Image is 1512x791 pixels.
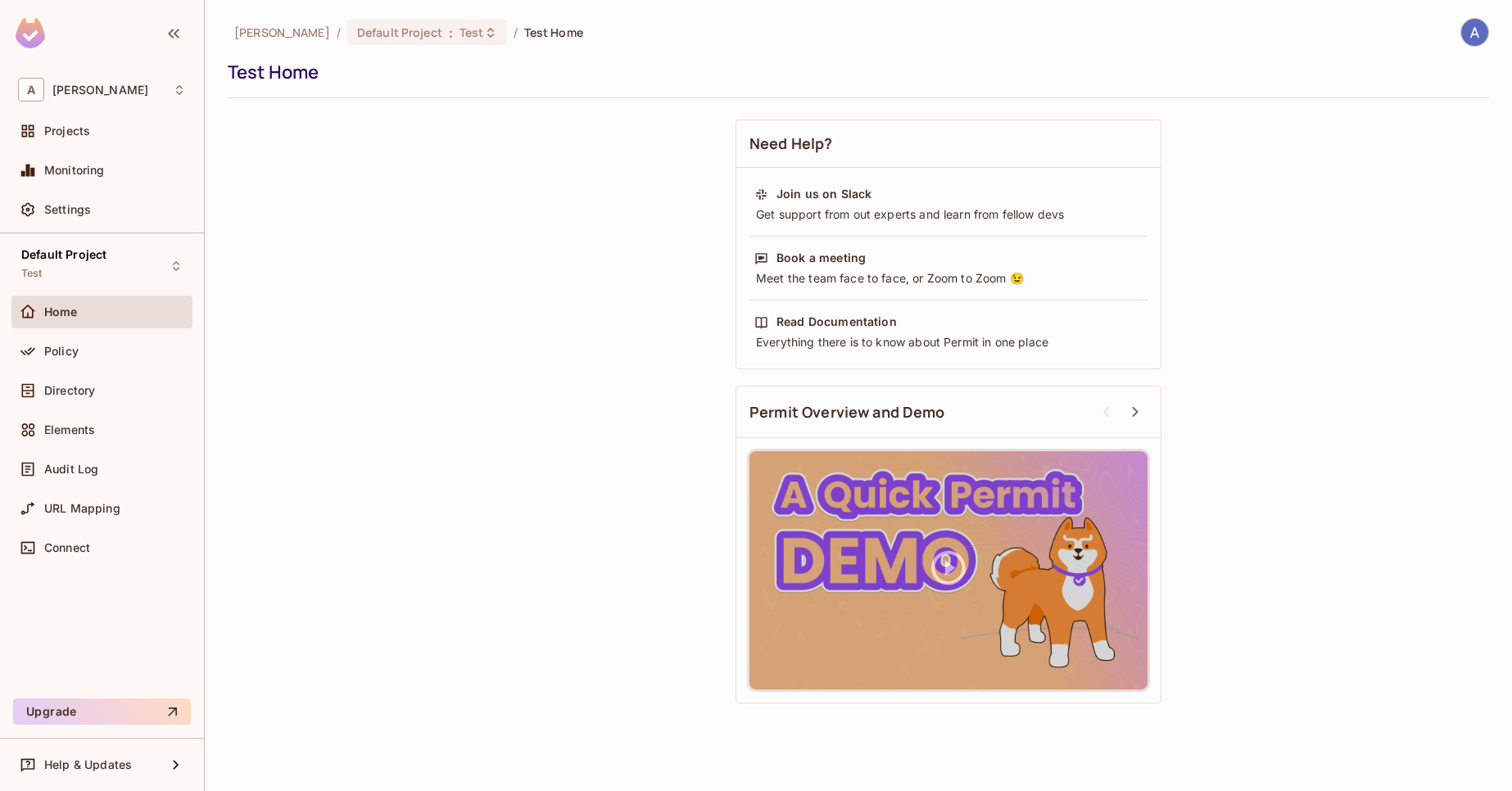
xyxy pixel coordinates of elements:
[44,384,95,397] span: Directory
[44,345,79,358] span: Policy
[776,314,897,330] div: Read Documentation
[357,25,442,40] span: Default Project
[13,698,191,725] button: Upgrade
[44,541,90,554] span: Connect
[524,25,583,40] span: Test Home
[44,758,132,771] span: Help & Updates
[44,463,98,476] span: Audit Log
[44,305,78,319] span: Home
[21,267,43,280] span: Test
[44,502,120,515] span: URL Mapping
[234,25,330,40] span: the active workspace
[514,25,518,40] li: /
[44,124,90,138] span: Projects
[228,60,1481,84] div: Test Home
[1461,19,1488,46] img: Akash Kinage
[44,164,105,177] span: Monitoring
[459,25,484,40] span: Test
[18,78,44,102] span: A
[754,270,1143,287] div: Meet the team face to face, or Zoom to Zoom 😉
[52,84,148,97] span: Workspace: Akash Kinage
[44,203,91,216] span: Settings
[337,25,341,40] li: /
[754,206,1143,223] div: Get support from out experts and learn from fellow devs
[749,402,945,423] span: Permit Overview and Demo
[754,334,1143,350] div: Everything there is to know about Permit in one place
[749,133,833,154] span: Need Help?
[448,26,454,39] span: :
[21,248,106,261] span: Default Project
[44,423,95,436] span: Elements
[776,186,871,202] div: Join us on Slack
[16,18,45,48] img: SReyMgAAAABJRU5ErkJggg==
[776,250,866,266] div: Book a meeting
